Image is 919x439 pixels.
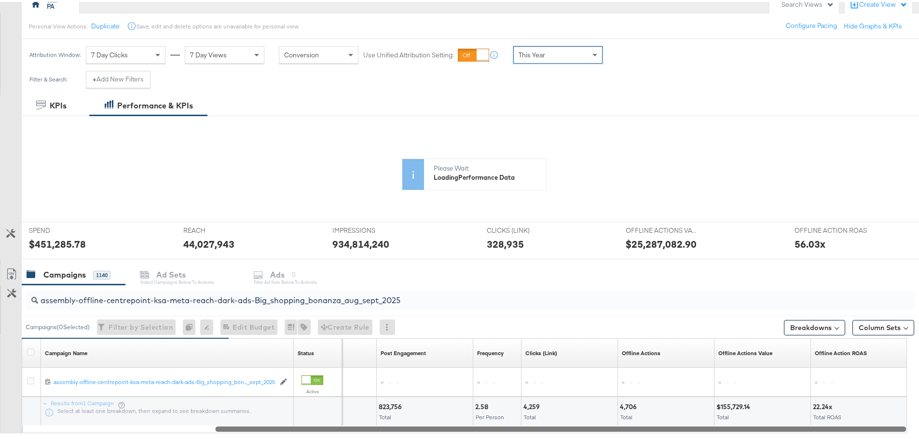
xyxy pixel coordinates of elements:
div: Campaigns ( 0 Selected) [26,321,90,330]
button: Configure Pacing [779,15,844,33]
div: Campaigns [43,267,86,279]
span: Total [524,412,536,419]
div: Offline Actions [622,347,660,355]
a: The number of clicks on links appearing on your ad or Page that direct people to your sites off F... [525,347,557,355]
div: 0 [183,318,200,333]
div: 2.58 [475,400,491,410]
button: Hide Graphs & KPIs [844,20,902,29]
button: Duplicate [91,20,120,29]
a: Your campaign name. [45,347,87,355]
span: This Year [519,49,545,57]
div: Clicks (Link) [525,347,557,355]
span: Conversion [284,49,319,57]
button: Column Sets [852,318,914,333]
a: assembly-offline-centrepoint-ksa-meta-reach-dark-ads-Big_shopping_bon..._sept_2025 [54,376,275,385]
div: Frequency [477,347,504,355]
label: Active [302,386,323,393]
a: The average number of times your ad was served to each person. [477,347,504,355]
div: Campaign Name [45,347,87,355]
div: Attribution Window: [29,50,81,56]
div: 823,756 [379,400,405,410]
button: Breakdowns [784,318,845,333]
div: Offline Action ROAS [815,347,867,355]
div: 4,706 [620,400,640,410]
div: Status [298,347,314,355]
div: KPIs [50,98,67,109]
span: 7 Day Views [190,49,227,57]
div: Performance & KPIs [117,98,193,109]
a: Offline Actions. [718,347,772,355]
a: Offline Actions. [815,347,867,355]
span: Total [620,412,632,419]
span: Per Person [476,412,504,419]
div: 22.24x [813,400,835,410]
div: 1140 [93,269,110,278]
span: Total [379,412,391,419]
span: 7 Day Clicks [91,49,128,57]
strong: + [93,73,96,82]
div: 4,259 [523,400,543,410]
span: Total ROAS [813,412,841,419]
span: Total [717,412,729,419]
div: $155,729.14 [716,400,753,410]
div: assembly-offline-centrepoint-ksa-meta-reach-dark-ads-Big_shopping_bon..._sept_2025 [54,376,275,384]
input: Search Campaigns by Name, ID or Objective [38,285,833,304]
div: Offline Actions Value [718,347,772,355]
div: Personal View Actions: [29,21,87,28]
label: Use Unified Attribution Setting: [363,49,454,58]
div: Filter & Search: [29,74,68,81]
button: +Add New Filters [86,69,151,86]
a: Shows the current state of your Ad Campaign. [298,347,314,355]
div: Post Engagement [381,347,426,355]
a: The number of actions related to your Page's posts as a result of your ad. [381,347,426,355]
a: Offline Actions. [622,347,660,355]
div: Save, edit and delete options are unavailable for personal view. [137,21,299,28]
